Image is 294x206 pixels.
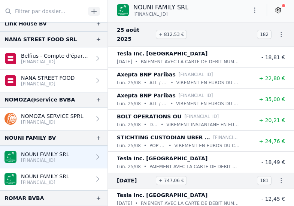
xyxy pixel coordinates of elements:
[21,157,69,163] p: [FINANCIAL_ID]
[4,19,47,28] div: Link House BV
[184,113,219,120] p: [FINANCIAL_ID]
[117,133,210,142] p: STICHTING CUSTODIAN UBER PAYMENTS
[21,59,91,65] p: [FINANCIAL_ID]
[117,121,141,128] p: lun. 25/08
[117,49,207,58] p: Tesla Inc. [GEOGRAPHIC_DATA]
[4,151,16,163] img: BNP_BE_BUSINESS_GEBABEBB.png
[170,79,173,87] div: •
[176,79,240,87] p: VIREMENT EN EUROS DU COMPTE [FINANCIAL_ID] BIC [SWIFT_CODE] AXEPTA BNP PARIBAS REFERENCE DONNEUR ...
[117,91,176,100] p: Axepta BNP Paribas
[4,95,75,104] div: NOMOZA@service BVBA
[21,112,84,120] p: NOMOZA SERVICE SPRL
[149,79,168,87] p: ALL / 22.80/NR.0030030413/KOM. 0.00/DAT.23.08.2025/NOUNI FAMILY /[GEOGRAPHIC_DATA]
[144,79,146,87] div: •
[174,142,240,149] p: VIREMENT EN EUROS DU COMPTE [FINANCIAL_ID] BIC [SWIFT_CODE] STICHTING CUSTODIAN UBER PAYMENTS BUR...
[179,92,213,99] p: [FINANCIAL_ID]
[21,74,75,82] p: NANA STREET FOOD
[4,113,16,125] img: ing.png
[144,163,146,170] div: •
[4,194,44,203] div: ROMAR BVBA
[117,112,181,121] p: BOLT OPERATIONS OU
[149,142,166,149] p: POP SVCS, DOB [DEMOGRAPHIC_DATA], [DEMOGRAPHIC_DATA] - [DEMOGRAPHIC_DATA]
[21,119,84,125] p: [FINANCIAL_ID]
[4,52,16,64] img: belfius.png
[149,100,167,107] p: ALL / 35.00/NR.0020034073/KOM. 0.00/DAT.22.08.2025/NOUNI FAMILY /[GEOGRAPHIC_DATA]
[170,100,173,107] div: •
[259,75,285,81] span: + 22,80 €
[144,142,146,149] div: •
[117,4,129,16] img: BNP_BE_BUSINESS_GEBABEBB.png
[257,30,272,39] span: 182
[117,154,207,163] p: Tesla Inc. [GEOGRAPHIC_DATA]
[156,30,187,39] span: + 812,53 €
[261,54,285,60] span: - 18,81 €
[21,179,69,185] p: [FINANCIAL_ID]
[176,100,240,107] p: VIREMENT EN EUROS DU COMPTE [FINANCIAL_ID] BIC [SWIFT_CODE] AXEPTA BNP PARIBAS REFERENCE DONNEUR ...
[169,142,171,149] div: •
[117,100,141,107] p: lun. 25/08
[117,142,141,149] p: lun. 25/08
[156,176,187,185] span: + 747,06 €
[213,134,240,141] p: [FINANCIAL_ID]
[261,159,285,165] span: - 18,49 €
[4,35,77,44] div: NANA STREET FOOD SRL
[166,121,240,128] p: VIREMENT INSTANTANE EN EUROS [FINANCIAL_ID] BIC [SWIFT_CODE] BOLT OPERATIONS OU [STREET_ADDRESS][...
[149,121,158,128] p: DOC/pid-213478915/TXT/BOLT BE
[179,71,213,78] p: [FINANCIAL_ID]
[261,196,285,202] span: - 12,45 €
[144,121,146,128] div: •
[141,58,240,66] p: PAIEMENT AVEC LA CARTE DE DEBIT NUMERO 5255 65XX XXXX 1165 TESLA INC. AARTSELAAR [DATE] 22:21 MAS...
[117,70,176,79] p: Axepta BNP Paribas
[117,25,153,43] span: 25 août 2025
[21,151,69,158] p: NOUNI FAMILY SRL
[149,163,240,170] p: PAIEMENT AVEC LA CARTE DE DEBIT NUMERO 5255 65XX XXXX 1165 TESLA INC. AARTSELAAR [DATE] 11:41 MAS...
[21,52,91,60] p: Belfius - Compte d'épargne
[4,133,56,142] div: NOUNI FAMILY BV
[259,117,285,123] span: + 20,21 €
[4,173,16,185] img: BNP_BE_BUSINESS_GEBABEBB.png
[144,100,146,107] div: •
[133,3,188,12] p: NOUNI FAMILY SRL
[257,176,272,185] span: 181
[117,163,141,170] p: lun. 25/08
[135,58,138,66] div: •
[259,96,285,102] span: + 35,00 €
[117,176,153,185] span: [DATE]
[4,75,16,87] img: belfius.png
[117,58,132,66] p: [DATE]
[117,79,141,87] p: lun. 25/08
[133,11,168,17] span: [FINANCIAL_ID]
[117,191,207,200] p: Tesla Inc. [GEOGRAPHIC_DATA]
[21,81,75,87] p: [FINANCIAL_ID]
[259,138,285,144] span: + 24,76 €
[21,173,69,180] p: NOUNI FAMILY SRL
[161,121,163,128] div: •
